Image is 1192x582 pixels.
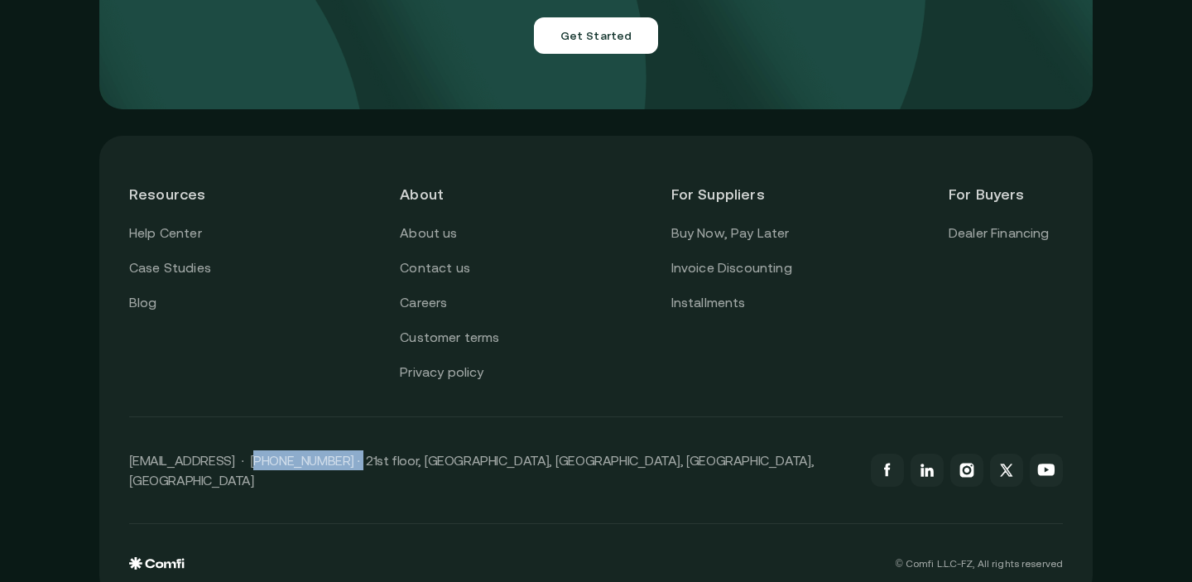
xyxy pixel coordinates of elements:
a: Help Center [129,223,202,244]
a: Installments [671,292,746,314]
header: Resources [129,166,243,223]
a: Invoice Discounting [671,257,792,279]
a: Buy Now, Pay Later [671,223,790,244]
p: [EMAIL_ADDRESS] · [PHONE_NUMBER] · 21st floor, [GEOGRAPHIC_DATA], [GEOGRAPHIC_DATA], [GEOGRAPHIC_... [129,450,854,490]
button: Get Started [534,17,659,54]
img: comfi logo [129,557,185,570]
a: Case Studies [129,257,211,279]
header: About [400,166,514,223]
a: Customer terms [400,327,499,349]
a: Contact us [400,257,470,279]
p: © Comfi L.L.C-FZ, All rights reserved [896,558,1063,570]
a: Careers [400,292,447,314]
a: Privacy policy [400,362,483,383]
header: For Buyers [949,166,1063,223]
header: For Suppliers [671,166,792,223]
a: Blog [129,292,157,314]
a: Dealer Financing [949,223,1050,244]
a: About us [400,223,457,244]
